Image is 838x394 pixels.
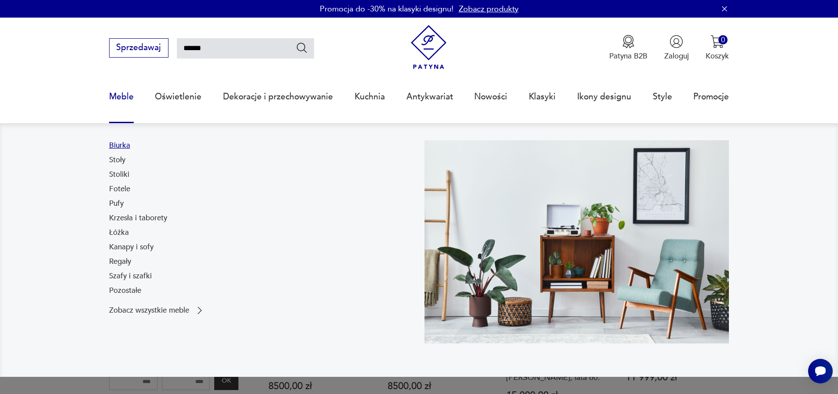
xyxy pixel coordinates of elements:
a: Kanapy i sofy [109,242,154,252]
a: Ikona medaluPatyna B2B [609,35,648,61]
div: 0 [718,35,728,44]
a: Łóżka [109,227,129,238]
img: 969d9116629659dbb0bd4e745da535dc.jpg [424,140,729,343]
p: Zaloguj [664,51,689,61]
img: Ikonka użytkownika [670,35,683,48]
a: Klasyki [529,77,556,117]
a: Promocje [693,77,729,117]
a: Krzesła i taborety [109,213,167,223]
a: Ikony designu [577,77,631,117]
a: Meble [109,77,134,117]
button: Patyna B2B [609,35,648,61]
a: Stoły [109,155,125,165]
a: Zobacz produkty [459,4,519,15]
button: 0Koszyk [706,35,729,61]
iframe: Smartsupp widget button [808,359,833,383]
p: Koszyk [706,51,729,61]
a: Szafy i szafki [109,271,152,281]
button: Szukaj [296,41,308,54]
a: Sprzedawaj [109,45,168,52]
a: Nowości [474,77,507,117]
a: Pufy [109,198,124,209]
a: Dekoracje i przechowywanie [223,77,333,117]
a: Antykwariat [406,77,453,117]
img: Patyna - sklep z meblami i dekoracjami vintage [406,25,451,69]
a: Oświetlenie [155,77,201,117]
img: Ikona medalu [622,35,635,48]
img: Ikona koszyka [710,35,724,48]
a: Regały [109,256,131,267]
p: Promocja do -30% na klasyki designu! [320,4,454,15]
p: Patyna B2B [609,51,648,61]
a: Kuchnia [355,77,385,117]
button: Sprzedawaj [109,38,168,58]
a: Zobacz wszystkie meble [109,305,205,316]
a: Fotele [109,184,130,194]
a: Pozostałe [109,285,141,296]
a: Biurka [109,140,130,151]
a: Stoliki [109,169,129,180]
a: Style [653,77,672,117]
p: Zobacz wszystkie meble [109,307,189,314]
button: Zaloguj [664,35,689,61]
